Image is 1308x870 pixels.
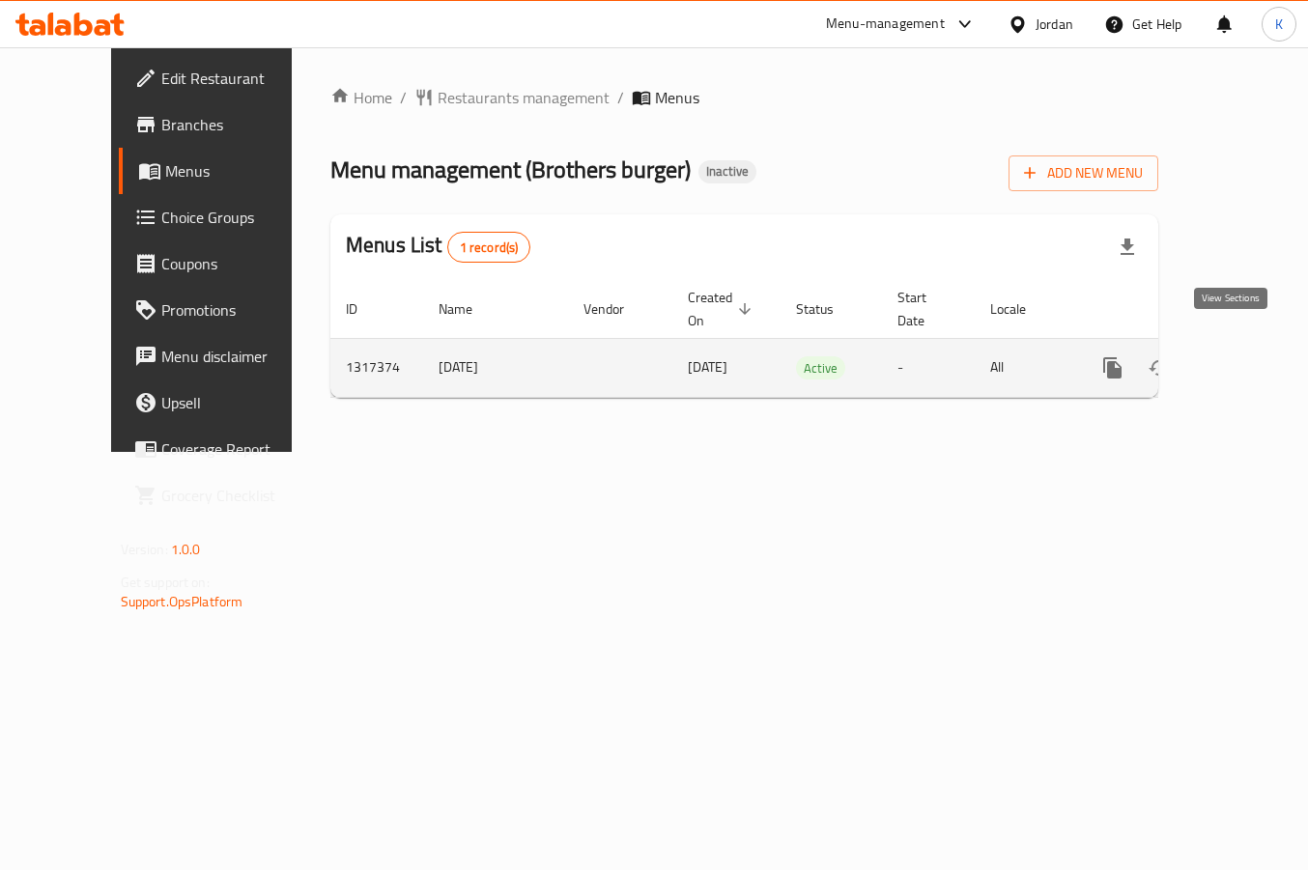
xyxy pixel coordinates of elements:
[1009,155,1158,191] button: Add New Menu
[119,426,329,472] a: Coverage Report
[1136,345,1182,391] button: Change Status
[119,287,329,333] a: Promotions
[975,338,1074,397] td: All
[1074,280,1291,339] th: Actions
[882,338,975,397] td: -
[688,286,757,332] span: Created On
[121,589,243,614] a: Support.OpsPlatform
[1036,14,1073,35] div: Jordan
[796,297,859,321] span: Status
[1090,345,1136,391] button: more
[161,437,314,461] span: Coverage Report
[698,163,756,180] span: Inactive
[171,537,201,562] span: 1.0.0
[161,113,314,136] span: Branches
[1275,14,1283,35] span: K
[796,357,845,379] span: Active
[119,240,329,287] a: Coupons
[439,297,498,321] span: Name
[165,159,314,182] span: Menus
[119,333,329,379] a: Menu disclaimer
[330,148,691,191] span: Menu management ( Brothers burger )
[655,86,699,109] span: Menus
[346,231,530,263] h2: Menus List
[330,280,1291,398] table: enhanced table
[826,13,945,36] div: Menu-management
[447,232,531,263] div: Total records count
[330,338,423,397] td: 1317374
[119,55,329,101] a: Edit Restaurant
[121,570,210,595] span: Get support on:
[161,206,314,229] span: Choice Groups
[119,194,329,240] a: Choice Groups
[121,537,168,562] span: Version:
[438,86,610,109] span: Restaurants management
[414,86,610,109] a: Restaurants management
[161,252,314,275] span: Coupons
[617,86,624,109] li: /
[330,86,1158,109] nav: breadcrumb
[583,297,649,321] span: Vendor
[119,379,329,426] a: Upsell
[698,160,756,183] div: Inactive
[119,148,329,194] a: Menus
[161,484,314,507] span: Grocery Checklist
[346,297,383,321] span: ID
[448,239,530,257] span: 1 record(s)
[1104,224,1151,270] div: Export file
[688,354,727,379] span: [DATE]
[161,345,314,368] span: Menu disclaimer
[161,298,314,322] span: Promotions
[119,472,329,519] a: Grocery Checklist
[400,86,407,109] li: /
[423,338,568,397] td: [DATE]
[897,286,952,332] span: Start Date
[990,297,1051,321] span: Locale
[119,101,329,148] a: Branches
[330,86,392,109] a: Home
[1024,161,1143,185] span: Add New Menu
[161,67,314,90] span: Edit Restaurant
[161,391,314,414] span: Upsell
[796,356,845,379] div: Active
